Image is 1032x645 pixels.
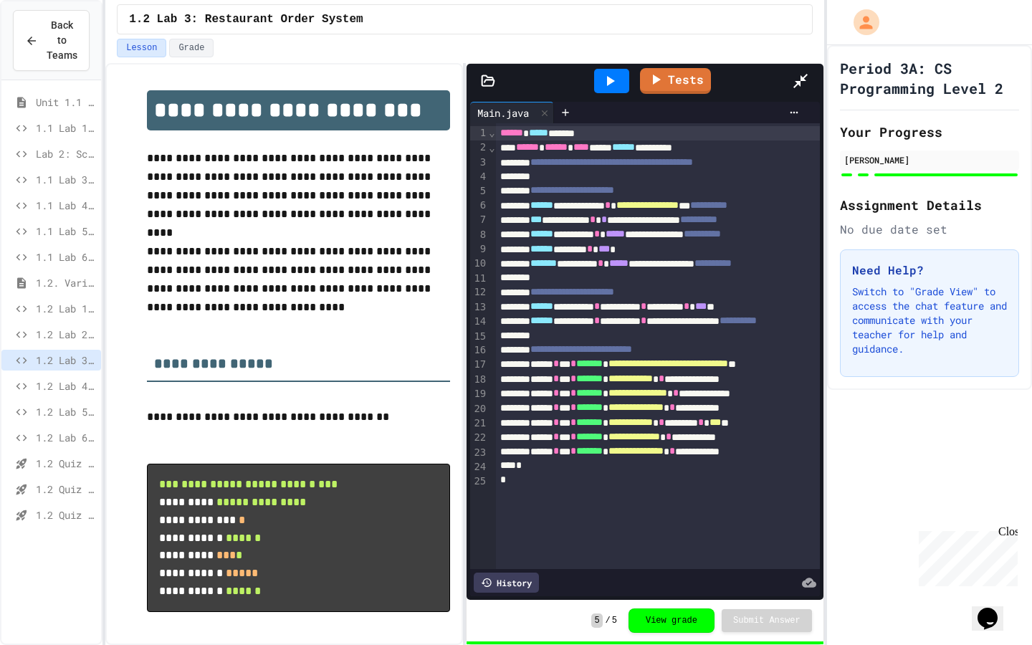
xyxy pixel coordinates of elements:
[470,242,488,257] div: 9
[840,122,1019,142] h2: Your Progress
[470,285,488,300] div: 12
[470,257,488,271] div: 10
[838,6,883,39] div: My Account
[36,146,95,161] span: Lab 2: School Announcements
[844,153,1015,166] div: [PERSON_NAME]
[470,228,488,242] div: 8
[591,613,602,628] span: 5
[470,358,488,372] div: 17
[840,58,1019,98] h1: Period 3A: CS Programming Level 2
[488,127,495,138] span: Fold line
[117,39,166,57] button: Lesson
[488,142,495,153] span: Fold line
[470,460,488,474] div: 24
[470,315,488,329] div: 14
[470,105,536,120] div: Main.java
[470,402,488,416] div: 20
[470,416,488,431] div: 21
[36,95,95,110] span: Unit 1.1 Introduction to Algorithms, Programming and Compilers
[470,170,488,184] div: 4
[840,221,1019,238] div: No due date set
[36,249,95,264] span: 1.1 Lab 6: Pattern Detective
[722,609,812,632] button: Submit Answer
[913,525,1018,586] iframe: chat widget
[640,68,711,94] a: Tests
[36,404,95,419] span: 1.2 Lab 5: Weather Station Debugger
[470,474,488,489] div: 25
[470,272,488,286] div: 11
[36,507,95,522] span: 1.2 Quiz 3: Variables and Data Types
[470,330,488,344] div: 15
[972,588,1018,631] iframe: chat widget
[6,6,99,91] div: Chat with us now!Close
[13,10,90,71] button: Back to Teams
[470,126,488,140] div: 1
[36,172,95,187] span: 1.1 Lab 3: Debug Assembly
[852,262,1007,279] h3: Need Help?
[474,573,539,593] div: History
[840,195,1019,215] h2: Assignment Details
[629,608,715,633] button: View grade
[36,327,95,342] span: 1.2 Lab 2: Library Card Creator
[47,18,77,63] span: Back to Teams
[169,39,214,57] button: Grade
[470,387,488,401] div: 19
[470,343,488,358] div: 16
[36,198,95,213] span: 1.1 Lab 4: Code Assembly Challenge
[470,156,488,170] div: 3
[36,224,95,239] span: 1.1 Lab 5: Travel Route Debugger
[470,199,488,213] div: 6
[606,615,611,626] span: /
[733,615,801,626] span: Submit Answer
[470,446,488,460] div: 23
[36,353,95,368] span: 1.2 Lab 3: Restaurant Order System
[36,120,95,135] span: 1.1 Lab 1: Morning Routine Fix
[36,378,95,393] span: 1.2 Lab 4: Team Stats Calculator
[470,300,488,315] div: 13
[470,102,554,123] div: Main.java
[852,285,1007,356] p: Switch to "Grade View" to access the chat feature and communicate with your teacher for help and ...
[470,213,488,227] div: 7
[36,456,95,471] span: 1.2 Quiz 1: Variables and Data Types
[36,482,95,497] span: 1.2 Quiz 2: Variables and Data Types
[36,275,95,290] span: 1.2. Variables and Data Types
[470,140,488,155] div: 2
[470,184,488,199] div: 5
[129,11,363,28] span: 1.2 Lab 3: Restaurant Order System
[36,301,95,316] span: 1.2 Lab 1: Pet Profile Fix
[612,615,617,626] span: 5
[470,431,488,445] div: 22
[470,373,488,387] div: 18
[36,430,95,445] span: 1.2 Lab 6: Scientific Calculator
